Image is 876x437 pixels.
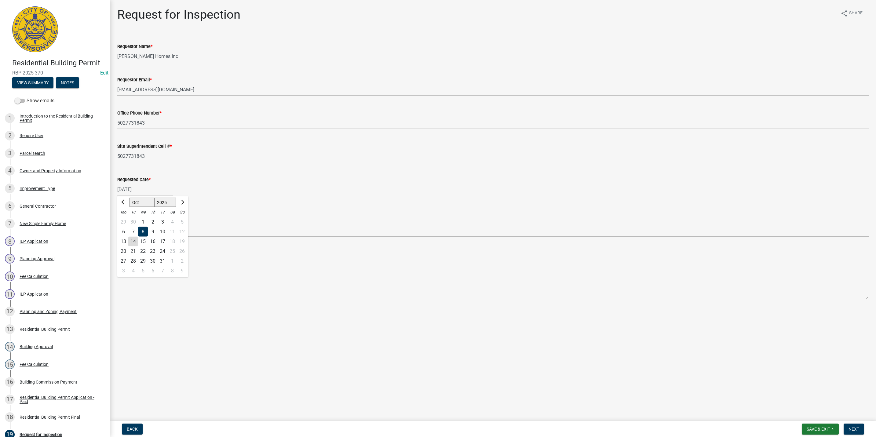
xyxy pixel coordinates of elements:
[158,217,167,227] div: Friday, October 3, 2025
[20,395,100,404] div: Residential Building Permit Application - Paid
[177,207,187,217] div: Su
[119,246,128,256] div: Monday, October 20, 2025
[128,237,138,246] div: 14
[127,427,138,432] span: Back
[119,207,128,217] div: Mo
[138,227,148,237] div: Wednesday, October 8, 2025
[5,359,15,369] div: 15
[128,217,138,227] div: Tuesday, September 30, 2025
[119,217,128,227] div: 29
[5,289,15,299] div: 11
[148,266,158,276] div: Thursday, November 6, 2025
[20,239,48,243] div: ILP Application
[138,256,148,266] div: 29
[20,151,45,155] div: Parcel search
[5,184,15,193] div: 5
[158,237,167,246] div: 17
[158,227,167,237] div: Friday, October 10, 2025
[20,274,49,279] div: Fee Calculation
[20,432,62,437] div: Request for Inspection
[128,266,138,276] div: Tuesday, November 4, 2025
[119,246,128,256] div: 20
[20,257,54,261] div: Planning Approval
[128,207,138,217] div: Tu
[20,415,80,419] div: Residential Building Permit Final
[12,6,58,52] img: City of Jeffersonville, Indiana
[138,246,148,256] div: Wednesday, October 22, 2025
[119,237,128,246] div: 13
[5,201,15,211] div: 6
[119,227,128,237] div: Monday, October 6, 2025
[128,237,138,246] div: Tuesday, October 14, 2025
[56,77,79,88] button: Notes
[5,307,15,316] div: 12
[138,237,148,246] div: Wednesday, October 15, 2025
[119,266,128,276] div: 3
[117,242,869,250] div: Required
[20,169,81,173] div: Owner and Property Information
[100,70,108,76] a: Edit
[20,221,66,226] div: New Single Family Home
[20,327,70,331] div: Residential Building Permit
[148,217,158,227] div: Thursday, October 2, 2025
[122,424,143,435] button: Back
[128,227,138,237] div: 7
[167,207,177,217] div: Sa
[20,292,48,296] div: ILP Application
[138,256,148,266] div: Wednesday, October 29, 2025
[148,207,158,217] div: Th
[178,198,186,207] button: Next month
[148,227,158,237] div: 9
[128,227,138,237] div: Tuesday, October 7, 2025
[12,81,53,86] wm-modal-confirm: Summary
[5,131,15,140] div: 2
[5,377,15,387] div: 16
[117,45,152,49] label: Requestor Name
[148,256,158,266] div: 30
[158,256,167,266] div: Friday, October 31, 2025
[117,7,240,22] h1: Request for Inspection
[5,324,15,334] div: 13
[802,424,839,435] button: Save & Exit
[119,256,128,266] div: Monday, October 27, 2025
[119,227,128,237] div: 6
[120,198,127,207] button: Previous month
[119,256,128,266] div: 27
[844,424,864,435] button: Next
[849,10,863,17] span: Share
[158,237,167,246] div: Friday, October 17, 2025
[15,97,54,104] label: Show emails
[841,10,848,17] i: share
[5,254,15,264] div: 9
[128,256,138,266] div: Tuesday, October 28, 2025
[20,380,77,384] div: Building Commission Payment
[117,178,151,182] label: Requested Date
[138,217,148,227] div: 1
[5,166,15,176] div: 4
[5,113,15,123] div: 1
[5,342,15,351] div: 14
[5,236,15,246] div: 8
[158,246,167,256] div: Friday, October 24, 2025
[119,217,128,227] div: Monday, September 29, 2025
[12,59,105,67] h4: Residential Building Permit
[117,144,172,149] label: Site Superintendent Cell #
[20,344,53,349] div: Building Approval
[128,266,138,276] div: 4
[20,133,43,138] div: Require User
[158,266,167,276] div: 7
[158,227,167,237] div: 10
[117,111,162,115] label: Office Phone Number
[138,246,148,256] div: 22
[20,186,55,191] div: Improvement Type
[148,237,158,246] div: Thursday, October 16, 2025
[807,427,830,432] span: Save & Exit
[119,266,128,276] div: Monday, November 3, 2025
[128,246,138,256] div: Tuesday, October 21, 2025
[158,217,167,227] div: 3
[138,266,148,276] div: 5
[148,227,158,237] div: Thursday, October 9, 2025
[117,78,152,82] label: Requestor Email
[56,81,79,86] wm-modal-confirm: Notes
[20,114,100,122] div: Introduction to the Residential Building Permit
